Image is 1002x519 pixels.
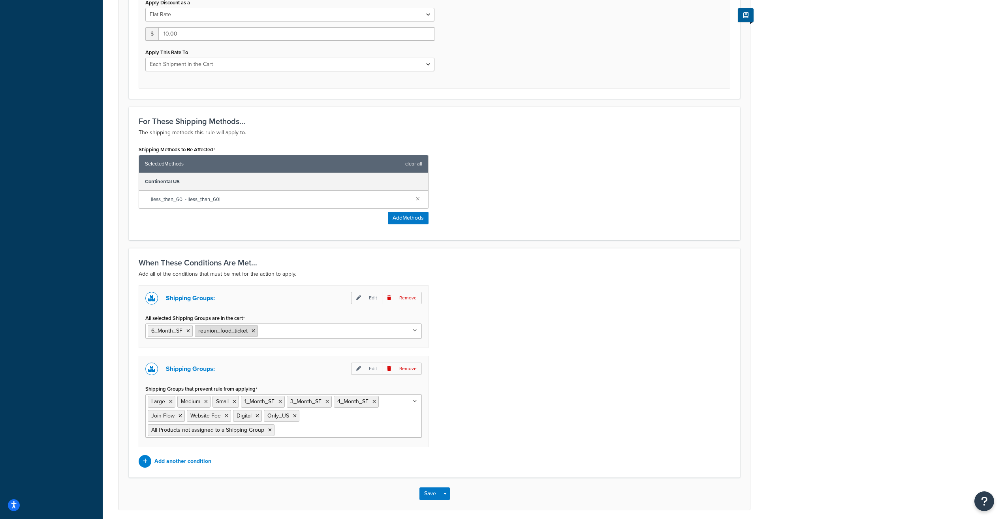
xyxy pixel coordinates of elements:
[190,412,221,420] span: Website Fee
[216,397,229,406] span: Small
[181,397,200,406] span: Medium
[405,158,422,169] a: clear all
[237,412,252,420] span: Digital
[166,363,215,374] p: Shipping Groups:
[145,158,401,169] span: Selected Methods
[351,363,382,375] p: Edit
[267,412,289,420] span: Only_US
[738,8,754,22] button: Show Help Docs
[151,426,264,434] span: All Products not assigned to a Shipping Group
[154,456,211,467] p: Add another condition
[139,128,730,137] p: The shipping methods this rule will apply to.
[139,269,730,279] p: Add all of the conditions that must be met for the action to apply.
[151,412,175,420] span: Join Flow
[166,293,215,304] p: Shipping Groups:
[151,327,182,335] span: 6_Month_SF
[351,292,382,304] p: Edit
[337,397,368,406] span: 4_Month_SF
[974,491,994,511] button: Open Resource Center
[139,173,428,191] div: Continental US
[382,363,422,375] p: Remove
[145,49,188,55] label: Apply This Rate To
[139,147,215,153] label: Shipping Methods to Be Affected
[419,487,441,500] button: Save
[145,315,245,322] label: All selected Shipping Groups are in the cart
[145,27,158,41] span: $
[139,117,730,126] h3: For These Shipping Methods...
[151,397,165,406] span: Large
[244,397,274,406] span: 1_Month_SF
[139,258,730,267] h3: When These Conditions Are Met...
[198,327,248,335] span: reunion_food_ticket
[145,386,258,392] label: Shipping Groups that prevent rule from applying
[388,212,429,224] button: AddMethods
[382,292,422,304] p: Remove
[151,194,410,205] span: |less_than_60| - |less_than_60|
[290,397,321,406] span: 3_Month_SF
